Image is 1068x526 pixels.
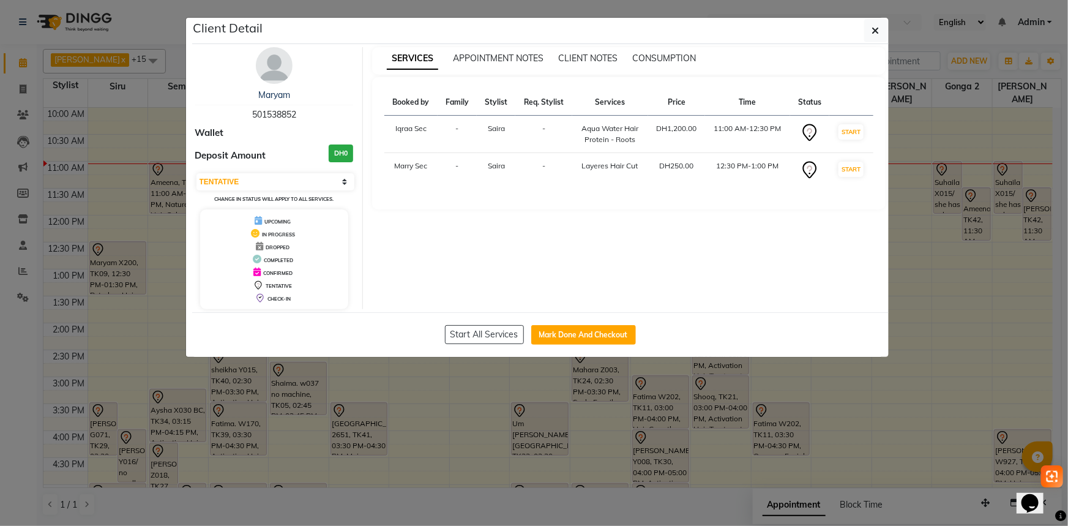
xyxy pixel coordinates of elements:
[580,123,641,145] div: Aqua Water Hair Protein - Roots
[445,325,524,344] button: Start All Services
[258,89,290,100] a: Maryam
[256,47,293,84] img: avatar
[572,89,648,116] th: Services
[264,219,291,225] span: UPCOMING
[329,145,353,162] h3: DH0
[488,161,505,170] span: Saira
[193,19,263,37] h5: Client Detail
[632,53,696,64] span: CONSUMPTION
[438,153,477,188] td: -
[195,126,224,140] span: Wallet
[558,53,618,64] span: CLIENT NOTES
[264,257,293,263] span: COMPLETED
[453,53,543,64] span: APPOINTMENT NOTES
[267,296,291,302] span: CHECK-IN
[266,244,289,250] span: DROPPED
[705,153,790,188] td: 12:30 PM-1:00 PM
[705,89,790,116] th: Time
[384,116,438,153] td: Iqraa Sec
[790,89,829,116] th: Status
[387,48,438,70] span: SERVICES
[655,160,698,171] div: DH250.00
[488,124,505,133] span: Saira
[838,162,864,177] button: START
[580,160,641,171] div: Layeres Hair Cut
[214,196,334,202] small: Change in status will apply to all services.
[1017,477,1056,514] iframe: chat widget
[384,89,438,116] th: Booked by
[263,270,293,276] span: CONFIRMED
[648,89,705,116] th: Price
[515,153,572,188] td: -
[262,231,295,238] span: IN PROGRESS
[515,116,572,153] td: -
[705,116,790,153] td: 11:00 AM-12:30 PM
[438,89,477,116] th: Family
[195,149,266,163] span: Deposit Amount
[438,116,477,153] td: -
[266,283,292,289] span: TENTATIVE
[531,325,636,345] button: Mark Done And Checkout
[252,109,296,120] span: 501538852
[838,124,864,140] button: START
[477,89,515,116] th: Stylist
[384,153,438,188] td: Marry Sec
[655,123,698,134] div: DH1,200.00
[515,89,572,116] th: Req. Stylist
